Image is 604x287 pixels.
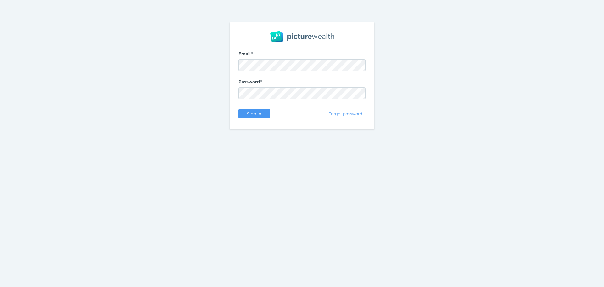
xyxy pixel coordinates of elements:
label: Email [238,51,366,59]
span: Sign in [244,111,264,116]
button: Forgot password [326,109,366,118]
label: Password [238,79,366,87]
span: Forgot password [326,111,365,116]
button: Sign in [238,109,270,118]
img: PW [270,31,334,42]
